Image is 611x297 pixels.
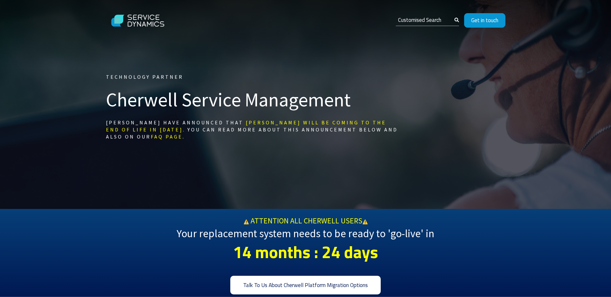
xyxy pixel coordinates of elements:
[396,15,459,26] input: Search...
[251,216,362,226] span: ATTENTION ALL CHERWELL USERS
[151,133,183,140] a: FAQ page
[230,276,381,295] a: Talk To Us About Cherwell Platform Migration Options
[106,119,386,133] span: .
[464,13,505,28] a: Get in touch
[243,219,249,225] span: ⚠️
[112,236,499,268] p: 14 months : 24 days
[106,119,386,133] a: [PERSON_NAME] will be coming to the end of life in [DATE]
[106,8,170,33] img: Service Dynamics Logo - White
[106,126,398,140] span: You can read more ABOUT THIS ANNOUNCEMENT below and also on our .
[177,227,434,240] span: Your replacement system needs to be ready to 'go-live' in
[106,119,243,126] span: [PERSON_NAME] have announced that
[362,219,368,225] span: ⚠️
[106,73,399,80] h6: Technology Partner
[106,88,399,111] h1: Cherwell Service Management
